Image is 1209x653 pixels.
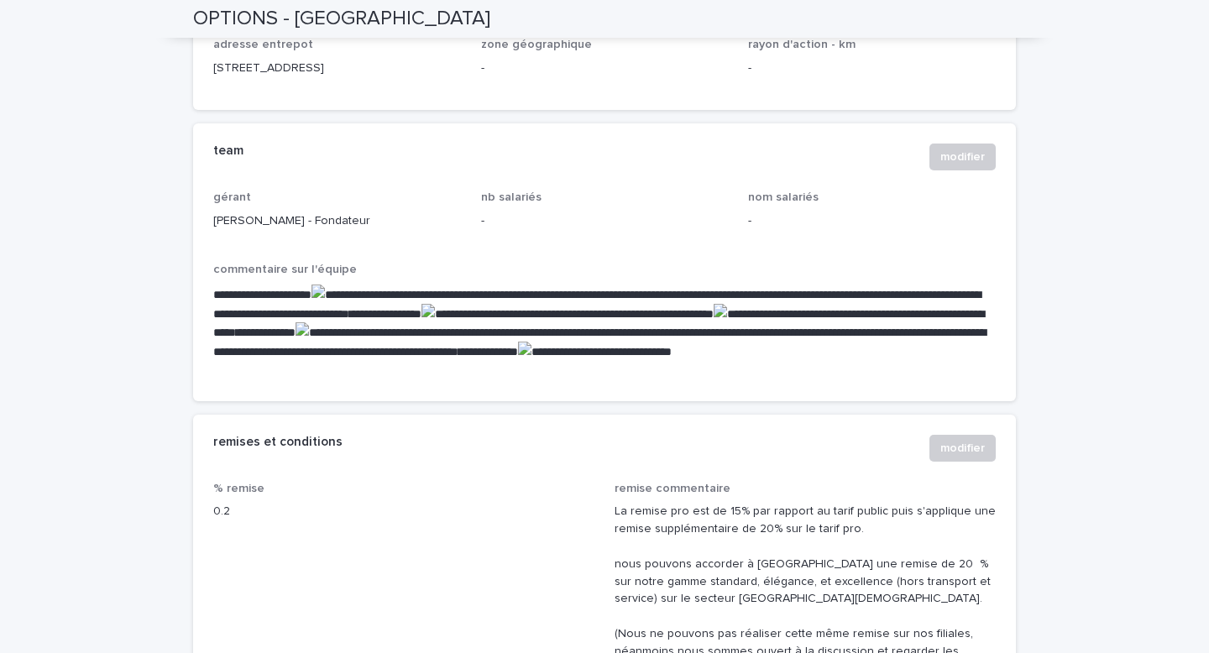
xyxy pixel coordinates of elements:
p: - [748,60,996,77]
button: modifier [929,435,996,462]
p: [STREET_ADDRESS] [213,60,461,77]
p: - [481,60,729,77]
span: nom salariés [748,191,819,203]
p: - [481,212,729,230]
h2: team [213,144,243,159]
img: actions-icon.png [311,285,325,298]
span: modifier [940,440,985,457]
p: 0.2 [213,503,594,520]
img: actions-icon.png [518,342,531,355]
span: rayon d'action - km [748,39,856,50]
img: actions-icon.png [421,304,435,317]
img: actions-icon.png [714,304,727,317]
span: modifier [940,149,985,165]
h2: OPTIONS - [GEOGRAPHIC_DATA] [193,7,490,31]
p: [PERSON_NAME] - Fondateur [213,212,461,230]
span: % remise [213,483,264,494]
img: actions-icon.png [296,322,309,336]
span: adresse entrepot [213,39,313,50]
span: commentaire sur l'équipe [213,264,357,275]
span: nb salariés [481,191,542,203]
span: remise commentaire [615,483,730,494]
h2: remises et conditions [213,435,343,450]
span: gérant [213,191,251,203]
span: zone géographique [481,39,592,50]
button: modifier [929,144,996,170]
p: - [748,212,996,230]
